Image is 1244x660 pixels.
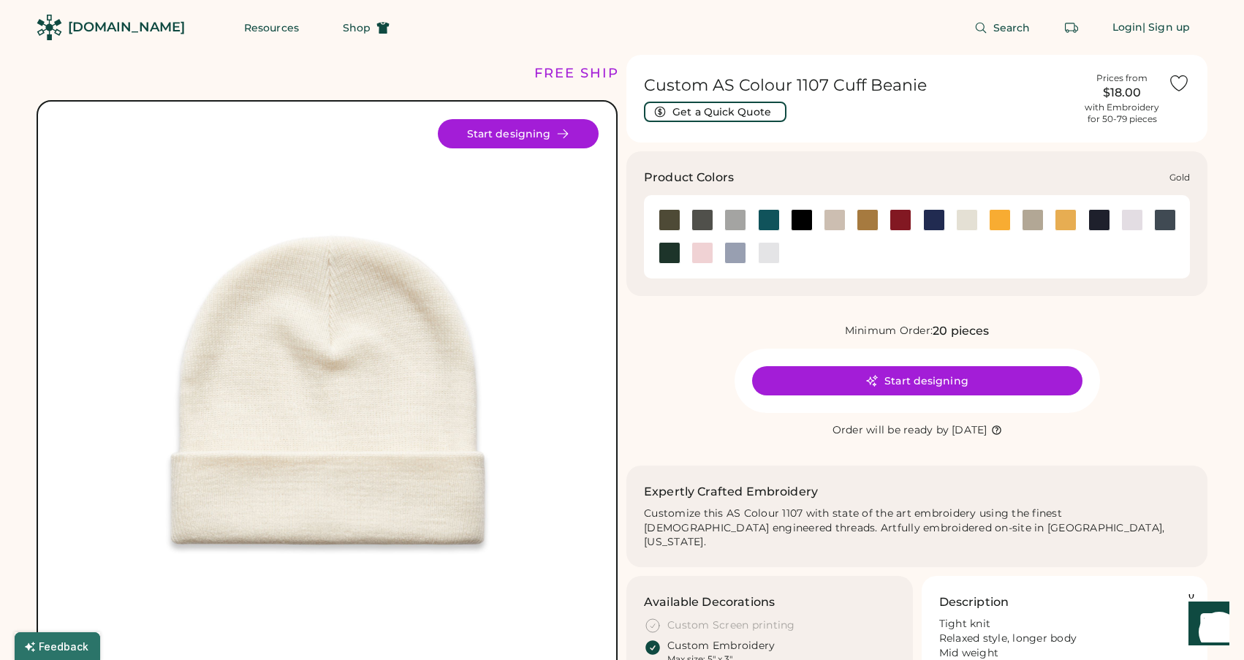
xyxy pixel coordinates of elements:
[1142,20,1190,35] div: | Sign up
[534,64,660,83] div: FREE SHIPPING
[227,13,316,42] button: Resources
[644,75,1076,96] h1: Custom AS Colour 1107 Cuff Beanie
[833,423,949,438] div: Order will be ready by
[952,423,987,438] div: [DATE]
[1112,20,1143,35] div: Login
[1175,594,1237,657] iframe: Front Chat
[438,119,599,148] button: Start designing
[1096,72,1148,84] div: Prices from
[993,23,1031,33] span: Search
[1085,84,1159,102] div: $18.00
[644,593,775,611] h3: Available Decorations
[667,618,795,633] div: Custom Screen printing
[1169,172,1190,183] div: Gold
[644,169,734,186] h3: Product Colors
[325,13,407,42] button: Shop
[644,102,786,122] button: Get a Quick Quote
[644,507,1190,550] div: Customize this AS Colour 1107 with state of the art embroidery using the finest [DEMOGRAPHIC_DATA...
[37,15,62,40] img: Rendered Logo - Screens
[845,324,933,338] div: Minimum Order:
[667,639,775,653] div: Custom Embroidery
[644,483,818,501] h2: Expertly Crafted Embroidery
[343,23,371,33] span: Shop
[939,593,1009,611] h3: Description
[1057,13,1086,42] button: Retrieve an order
[752,366,1082,395] button: Start designing
[933,322,989,340] div: 20 pieces
[1085,102,1159,125] div: with Embroidery for 50-79 pieces
[68,18,185,37] div: [DOMAIN_NAME]
[957,13,1048,42] button: Search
